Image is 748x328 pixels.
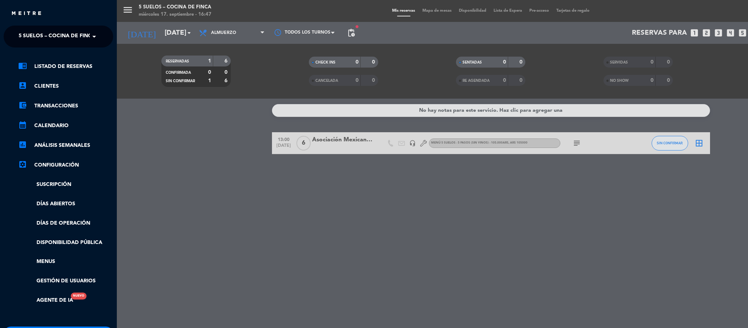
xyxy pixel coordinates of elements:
[18,62,113,71] a: chrome_reader_modeListado de Reservas
[18,296,73,305] a: Agente de IANuevo
[18,219,113,228] a: Días de Operación
[18,140,27,149] i: assessment
[18,180,113,189] a: Suscripción
[18,160,27,169] i: settings_applications
[18,61,27,70] i: chrome_reader_mode
[18,102,113,110] a: account_balance_walletTransacciones
[18,161,113,169] a: Configuración
[18,239,113,247] a: Disponibilidad pública
[18,81,27,90] i: account_box
[71,293,87,300] div: Nuevo
[18,101,27,110] i: account_balance_wallet
[19,29,95,44] span: 5 SUELOS – COCINA DE FINCA
[18,82,113,91] a: account_boxClientes
[18,277,113,285] a: Gestión de usuarios
[18,141,113,150] a: assessmentANÁLISIS SEMANALES
[11,11,42,16] img: MEITRE
[18,121,27,129] i: calendar_month
[18,258,113,266] a: Menus
[18,121,113,130] a: calendar_monthCalendario
[18,200,113,208] a: Días abiertos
